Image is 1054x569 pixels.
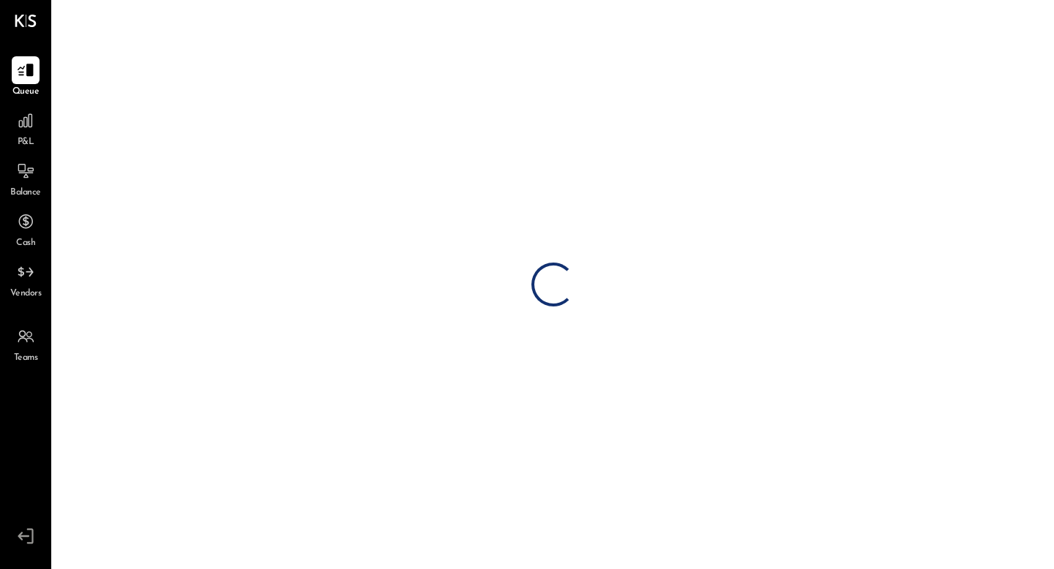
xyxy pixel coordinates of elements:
[18,136,34,149] span: P&L
[1,323,51,365] a: Teams
[1,107,51,149] a: P&L
[1,157,51,200] a: Balance
[14,352,38,365] span: Teams
[12,86,40,99] span: Queue
[16,237,35,250] span: Cash
[1,258,51,301] a: Vendors
[10,186,41,200] span: Balance
[10,287,42,301] span: Vendors
[1,208,51,250] a: Cash
[1,56,51,99] a: Queue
